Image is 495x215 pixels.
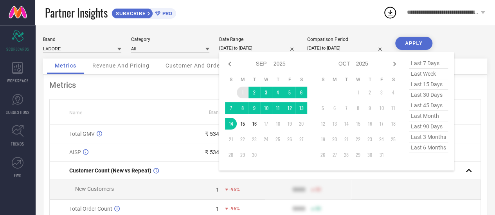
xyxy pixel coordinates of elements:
td: Thu Oct 23 2025 [364,133,376,145]
td: Tue Oct 07 2025 [340,102,352,114]
td: Mon Sep 01 2025 [237,87,248,98]
td: Thu Oct 02 2025 [364,87,376,98]
td: Mon Sep 29 2025 [237,149,248,161]
td: Sat Sep 06 2025 [295,87,307,98]
td: Sat Sep 27 2025 [295,133,307,145]
a: SUBSCRIBEPRO [112,6,176,19]
td: Mon Oct 13 2025 [329,118,340,130]
td: Tue Sep 09 2025 [248,102,260,114]
td: Wed Oct 29 2025 [352,149,364,161]
td: Fri Sep 26 2025 [284,133,295,145]
td: Fri Oct 24 2025 [376,133,387,145]
div: ₹ 534 [205,131,219,137]
span: last 15 days [409,79,448,90]
td: Sun Sep 28 2025 [225,149,237,161]
span: TRENDS [11,141,24,147]
th: Saturday [295,76,307,83]
span: Metrics [55,62,76,69]
span: last week [409,69,448,79]
td: Sun Sep 21 2025 [225,133,237,145]
td: Wed Sep 10 2025 [260,102,272,114]
span: Name [69,110,82,115]
td: Thu Oct 16 2025 [364,118,376,130]
span: last 45 days [409,100,448,111]
td: Tue Oct 28 2025 [340,149,352,161]
td: Thu Sep 25 2025 [272,133,284,145]
td: Fri Oct 31 2025 [376,149,387,161]
td: Tue Sep 30 2025 [248,149,260,161]
td: Sat Oct 04 2025 [387,87,399,98]
td: Fri Sep 19 2025 [284,118,295,130]
th: Thursday [272,76,284,83]
span: last 6 months [409,142,448,153]
span: Brand Value [209,110,235,115]
span: SUBSCRIBE [112,11,148,16]
td: Sun Oct 12 2025 [317,118,329,130]
span: last 30 days [409,90,448,100]
td: Wed Oct 15 2025 [352,118,364,130]
th: Sunday [317,76,329,83]
span: PRO [160,11,172,16]
span: -96% [229,206,240,211]
div: Next month [390,59,399,69]
th: Monday [237,76,248,83]
span: Total GMV [69,131,95,137]
td: Mon Sep 08 2025 [237,102,248,114]
th: Wednesday [352,76,364,83]
div: Open download list [383,5,397,20]
td: Wed Oct 22 2025 [352,133,364,145]
span: FWD [14,172,22,178]
div: 9999 [293,206,305,212]
td: Tue Oct 14 2025 [340,118,352,130]
td: Mon Oct 27 2025 [329,149,340,161]
td: Sun Oct 19 2025 [317,133,329,145]
div: Category [131,37,209,42]
th: Tuesday [340,76,352,83]
div: 1 [216,206,219,212]
span: last 3 months [409,132,448,142]
th: Sunday [225,76,237,83]
td: Sun Oct 26 2025 [317,149,329,161]
div: 1 [216,187,219,193]
span: Revenue And Pricing [92,62,149,69]
td: Sun Oct 05 2025 [317,102,329,114]
div: ₹ 534 [205,149,219,155]
td: Mon Oct 20 2025 [329,133,340,145]
td: Mon Oct 06 2025 [329,102,340,114]
span: last month [409,111,448,121]
th: Wednesday [260,76,272,83]
th: Monday [329,76,340,83]
td: Thu Sep 18 2025 [272,118,284,130]
div: Brand [43,37,121,42]
span: AISP [69,149,81,155]
td: Sat Oct 11 2025 [387,102,399,114]
td: Sun Sep 14 2025 [225,118,237,130]
span: last 90 days [409,121,448,132]
span: New Customers [75,186,114,192]
td: Tue Oct 21 2025 [340,133,352,145]
th: Thursday [364,76,376,83]
th: Friday [284,76,295,83]
td: Fri Oct 10 2025 [376,102,387,114]
td: Tue Sep 23 2025 [248,133,260,145]
span: Customer Count (New vs Repeat) [69,167,151,174]
td: Thu Sep 04 2025 [272,87,284,98]
td: Sat Oct 25 2025 [387,133,399,145]
span: 50 [315,187,321,192]
th: Friday [376,76,387,83]
td: Wed Sep 24 2025 [260,133,272,145]
span: -95% [229,187,240,192]
td: Wed Oct 01 2025 [352,87,364,98]
span: Partner Insights [45,5,108,21]
span: last 7 days [409,58,448,69]
span: 50 [315,206,321,211]
td: Mon Sep 15 2025 [237,118,248,130]
span: WORKSPACE [7,78,29,84]
td: Thu Oct 09 2025 [364,102,376,114]
input: Select comparison period [307,44,385,52]
td: Sun Sep 07 2025 [225,102,237,114]
div: Date Range [219,37,297,42]
th: Tuesday [248,76,260,83]
td: Fri Oct 03 2025 [376,87,387,98]
td: Mon Sep 22 2025 [237,133,248,145]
